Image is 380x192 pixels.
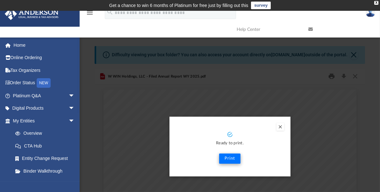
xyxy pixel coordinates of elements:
[9,177,81,190] a: My Blueprint
[9,165,84,177] a: Binder Walkthrough
[4,64,84,77] a: Tax Organizers
[4,51,84,64] a: Online Ordering
[86,9,94,17] i: menu
[4,77,84,90] a: Order StatusNEW
[9,127,84,140] a: Overview
[9,140,84,152] a: CTA Hub
[219,154,240,164] button: Print
[232,17,304,42] a: Help Center
[366,8,375,17] img: User Pic
[68,89,81,102] span: arrow_drop_down
[176,140,284,147] p: Ready to print.
[68,114,81,127] span: arrow_drop_down
[37,78,51,88] div: NEW
[4,39,84,51] a: Home
[4,114,84,127] a: My Entitiesarrow_drop_down
[374,1,378,5] div: close
[3,8,61,20] img: Anderson Advisors Platinum Portal
[9,152,84,165] a: Entity Change Request
[4,89,84,102] a: Platinum Q&Aarrow_drop_down
[109,2,248,9] div: Get a chance to win 6 months of Platinum for free just by filling out this
[86,12,94,17] a: menu
[106,9,113,16] i: search
[68,102,81,115] span: arrow_drop_down
[4,102,84,115] a: Digital Productsarrow_drop_down
[251,2,271,9] a: survey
